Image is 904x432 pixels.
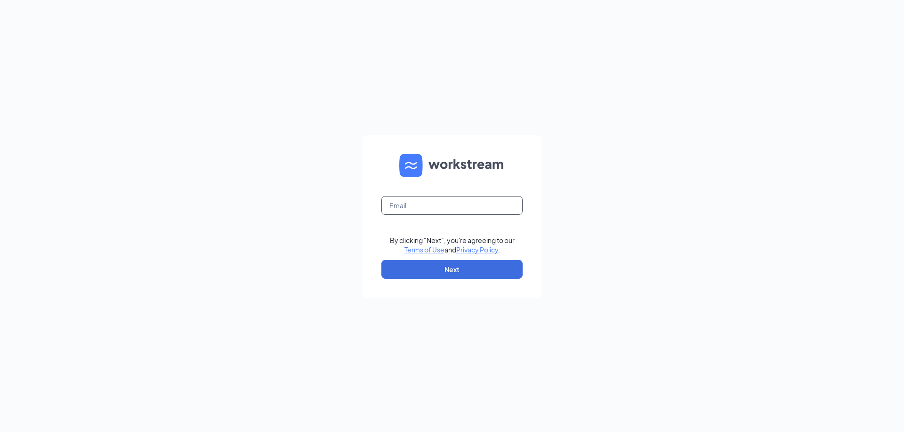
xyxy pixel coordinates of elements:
input: Email [381,196,523,215]
a: Privacy Policy [456,245,498,254]
div: By clicking "Next", you're agreeing to our and . [390,236,515,254]
a: Terms of Use [404,245,444,254]
button: Next [381,260,523,279]
img: WS logo and Workstream text [399,154,505,177]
